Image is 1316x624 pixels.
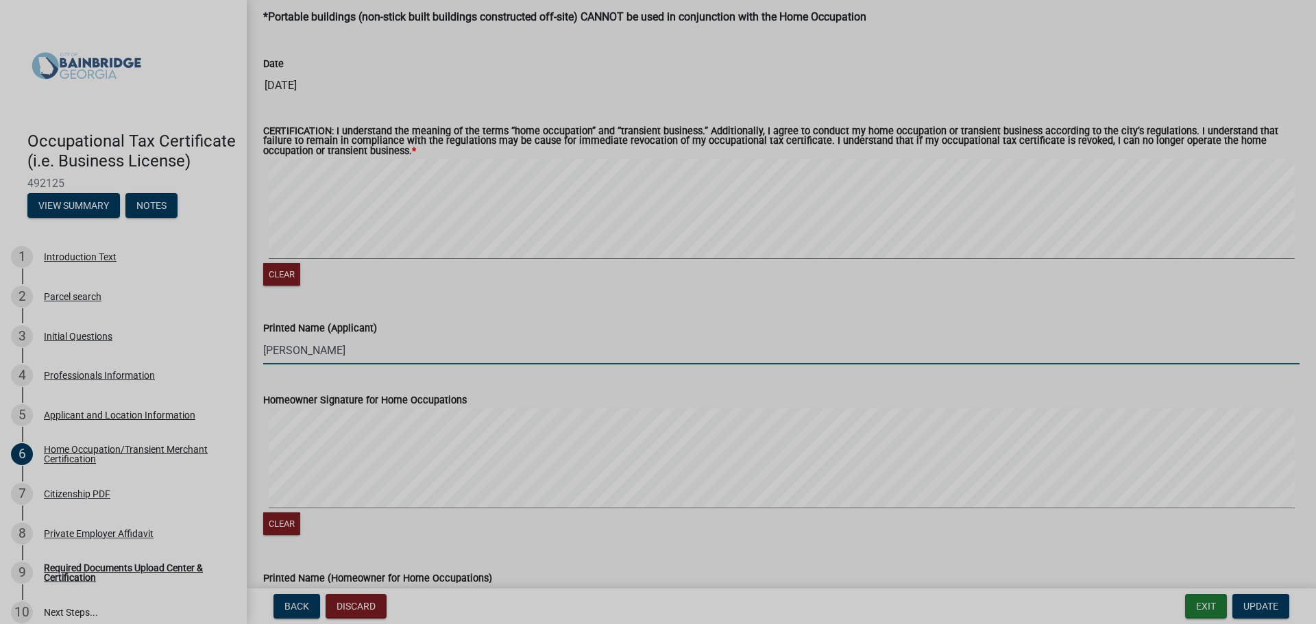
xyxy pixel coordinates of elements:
[11,483,33,505] div: 7
[27,177,219,190] span: 492125
[263,263,300,286] button: Clear
[326,594,387,619] button: Discard
[273,594,320,619] button: Back
[11,601,33,623] div: 10
[11,246,33,268] div: 1
[125,201,178,212] wm-modal-confirm: Notes
[263,60,284,69] label: Date
[44,529,154,538] div: Private Employer Affidavit
[11,523,33,545] div: 8
[44,332,112,341] div: Initial Questions
[263,127,1300,156] label: CERTIFICATION: I understand the meaning of the terms “home occupation” and “transient business.” ...
[11,404,33,426] div: 5
[263,574,492,584] label: Printed Name (Homeowner for Home Occupations)
[27,132,236,171] h4: Occupational Tax Certificate (i.e. Business License)
[44,563,225,582] div: Required Documents Upload Center & Certification
[263,324,377,334] label: Printed Name (Applicant)
[44,410,195,420] div: Applicant and Location Information
[284,601,309,612] span: Back
[1232,594,1289,619] button: Update
[263,396,467,405] label: Homeowner Signature for Home Occupations
[44,489,110,499] div: Citizenship PDF
[1185,594,1227,619] button: Exit
[11,325,33,347] div: 3
[11,562,33,584] div: 9
[27,201,120,212] wm-modal-confirm: Summary
[263,10,866,23] strong: *Portable buildings (non-stick built buildings constructed off-site) CANNOT be used in conjunctio...
[44,252,117,262] div: Introduction Text
[27,193,120,218] button: View Summary
[11,443,33,465] div: 6
[44,292,101,301] div: Parcel search
[11,364,33,386] div: 4
[44,445,225,464] div: Home Occupation/Transient Merchant Certification
[11,286,33,308] div: 2
[44,371,155,380] div: Professionals Information
[125,193,178,218] button: Notes
[263,512,300,535] button: Clear
[27,14,145,117] img: City of Bainbridge, Georgia (Canceled)
[1243,601,1278,612] span: Update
